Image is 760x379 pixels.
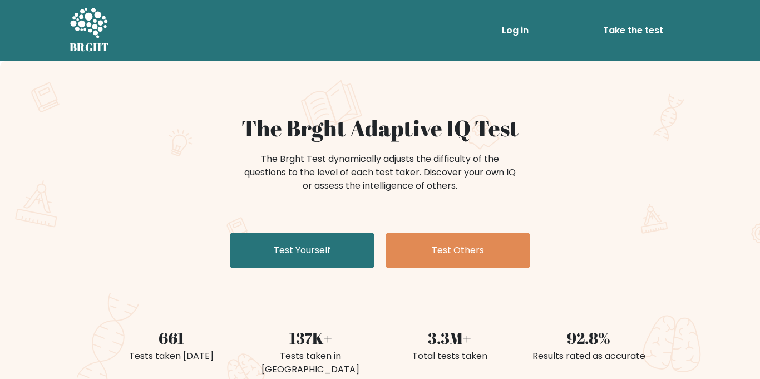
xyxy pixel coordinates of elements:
div: Results rated as accurate [526,350,652,363]
a: Take the test [576,19,690,42]
div: 137K+ [248,326,373,350]
a: Test Yourself [230,233,374,268]
div: Tests taken [DATE] [108,350,234,363]
a: Test Others [386,233,530,268]
a: Log in [497,19,533,42]
h5: BRGHT [70,41,110,54]
div: 661 [108,326,234,350]
div: 3.3M+ [387,326,512,350]
div: Tests taken in [GEOGRAPHIC_DATA] [248,350,373,376]
div: Total tests taken [387,350,512,363]
a: BRGHT [70,4,110,57]
div: 92.8% [526,326,652,350]
div: The Brght Test dynamically adjusts the difficulty of the questions to the level of each test take... [241,152,519,193]
h1: The Brght Adaptive IQ Test [108,115,652,141]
